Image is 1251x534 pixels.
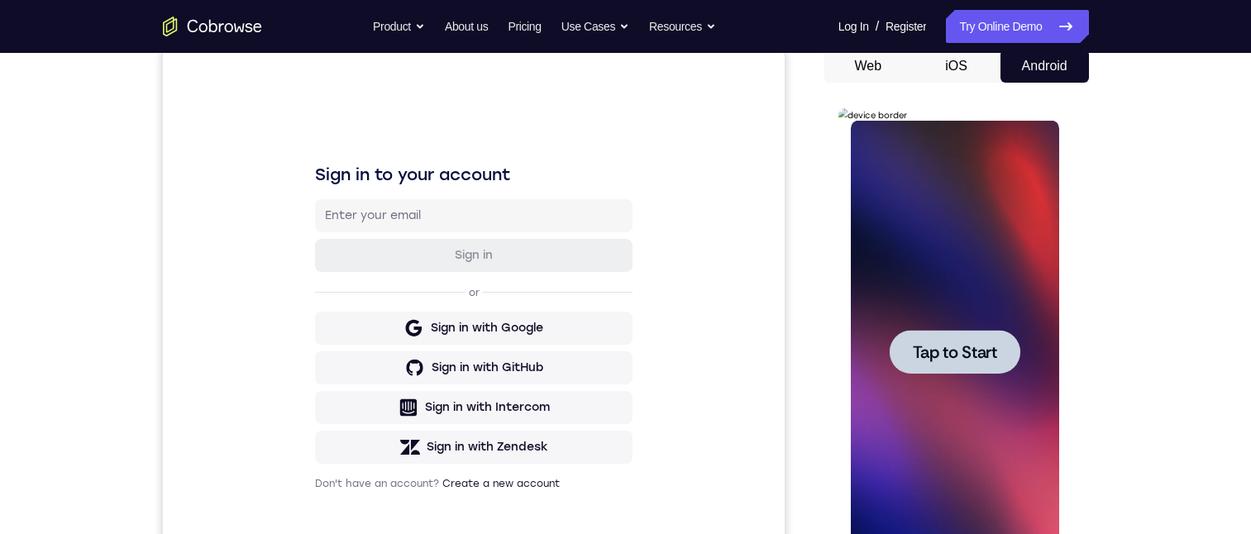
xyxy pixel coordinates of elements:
[152,381,470,414] button: Sign in with Zendesk
[303,236,320,250] p: or
[912,50,1000,83] button: iOS
[163,17,262,36] a: Go to the home page
[445,10,488,43] a: About us
[824,50,913,83] button: Web
[74,236,159,252] span: Tap to Start
[886,10,926,43] a: Register
[152,302,470,335] button: Sign in with GitHub
[1000,50,1089,83] button: Android
[152,427,470,441] p: Don't have an account?
[152,262,470,295] button: Sign in with Google
[268,270,380,287] div: Sign in with Google
[269,310,380,327] div: Sign in with GitHub
[51,222,182,265] button: Tap to Start
[649,10,716,43] button: Resources
[264,389,385,406] div: Sign in with Zendesk
[838,10,869,43] a: Log In
[508,10,541,43] a: Pricing
[876,17,879,36] span: /
[561,10,629,43] button: Use Cases
[373,10,425,43] button: Product
[152,341,470,374] button: Sign in with Intercom
[262,350,387,366] div: Sign in with Intercom
[946,10,1088,43] a: Try Online Demo
[279,428,397,440] a: Create a new account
